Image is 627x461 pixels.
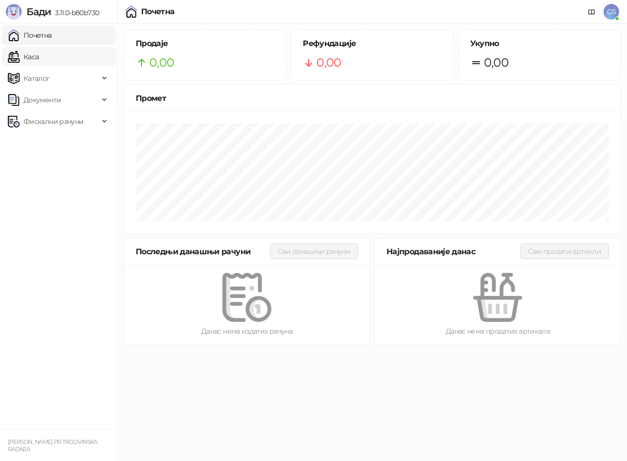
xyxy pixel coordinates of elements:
[6,4,22,20] img: Logo
[470,38,609,49] h5: Укупно
[136,92,609,104] div: Промет
[584,4,600,20] a: Документација
[24,90,61,110] span: Документи
[386,245,520,258] div: Најпродаваније данас
[316,53,341,72] span: 0,00
[24,69,50,88] span: Каталог
[136,38,274,49] h5: Продаје
[484,53,508,72] span: 0,00
[51,8,99,17] span: 3.11.0-b80b730
[8,47,39,67] a: Каса
[603,4,619,20] span: GS
[270,243,358,259] button: Сви данашњи рачуни
[26,6,51,18] span: Бади
[390,326,605,337] div: Данас нема продатих артикала
[149,53,174,72] span: 0,00
[303,38,441,49] h5: Рефундације
[140,326,354,337] div: Данас нема издатих рачуна
[8,25,52,45] a: Почетна
[8,438,97,453] small: [PERSON_NAME] PR TRGOVINSKA RADNJA
[520,243,609,259] button: Сви продати артикли
[141,8,175,16] div: Почетна
[136,245,270,258] div: Последњи данашњи рачуни
[24,112,83,131] span: Фискални рачуни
